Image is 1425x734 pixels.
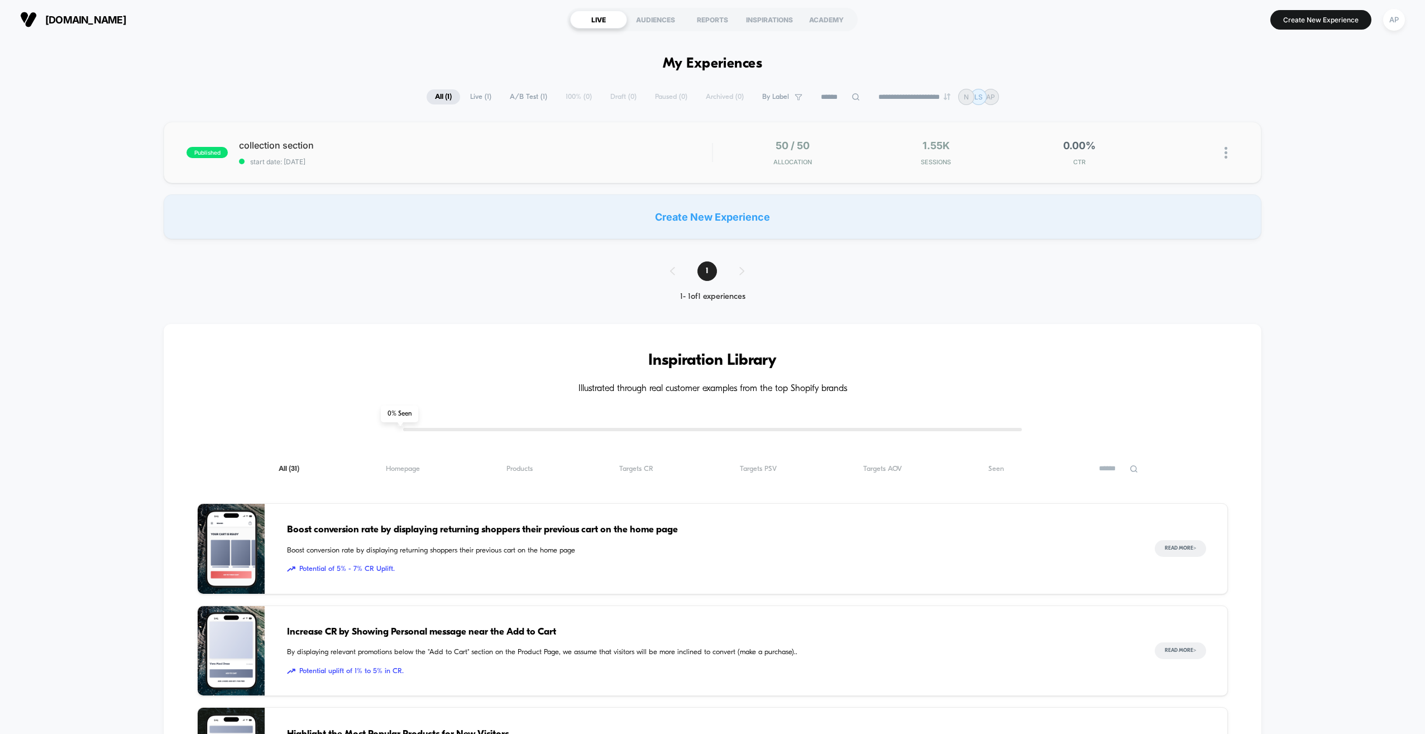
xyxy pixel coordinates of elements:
div: Create New Experience [164,194,1261,239]
span: Boost conversion rate by displaying returning shoppers their previous cart on the home page [287,523,1132,537]
button: Read More> [1155,642,1206,659]
span: ( 31 ) [289,465,299,473]
div: REPORTS [684,11,741,28]
div: ACADEMY [798,11,855,28]
span: Homepage [386,465,420,473]
button: [DOMAIN_NAME] [17,11,130,28]
h1: My Experiences [663,56,763,72]
button: Read More> [1155,540,1206,557]
span: Products [506,465,533,473]
img: end [944,93,950,100]
span: A/B Test ( 1 ) [501,89,556,104]
span: 0.00% [1063,140,1096,151]
div: INSPIRATIONS [741,11,798,28]
span: All [279,465,299,473]
span: Live ( 1 ) [462,89,500,104]
span: [DOMAIN_NAME] [45,14,126,26]
span: start date: [DATE] [239,158,712,166]
span: 1 [697,261,717,281]
p: N [964,93,969,101]
span: Targets CR [619,465,653,473]
span: By Label [762,93,789,101]
img: Visually logo [20,11,37,28]
img: By displaying relevant promotions below the "Add to Cart" section on the Product Page, we assume ... [198,606,265,696]
img: close [1225,147,1227,159]
span: All ( 1 ) [427,89,460,104]
span: Allocation [773,158,812,166]
span: Targets AOV [863,465,902,473]
button: Create New Experience [1270,10,1371,30]
span: By displaying relevant promotions below the "Add to Cart" section on the Product Page, we assume ... [287,647,1132,658]
span: 50 / 50 [776,140,810,151]
div: AUDIENCES [627,11,684,28]
span: Sessions [867,158,1005,166]
span: published [187,147,228,158]
span: 0 % Seen [381,406,418,422]
span: Seen [988,465,1004,473]
h4: Illustrated through real customer examples from the top Shopify brands [197,384,1227,394]
p: LS [974,93,983,101]
span: Potential uplift of 1% to 5% in CR. [287,666,1132,677]
button: AP [1380,8,1408,31]
span: CTR [1011,158,1148,166]
div: LIVE [570,11,627,28]
span: 1.55k [922,140,950,151]
span: Potential of 5% - 7% CR Uplift. [287,564,1132,575]
span: Targets PSV [740,465,777,473]
img: Boost conversion rate by displaying returning shoppers their previous cart on the home page [198,504,265,594]
h3: Inspiration Library [197,352,1227,370]
p: AP [986,93,995,101]
div: AP [1383,9,1405,31]
span: Increase CR by Showing Personal message near the Add to Cart [287,625,1132,640]
span: Boost conversion rate by displaying returning shoppers their previous cart on the home page [287,545,1132,556]
div: 1 - 1 of 1 experiences [659,292,767,302]
span: collection section [239,140,712,151]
